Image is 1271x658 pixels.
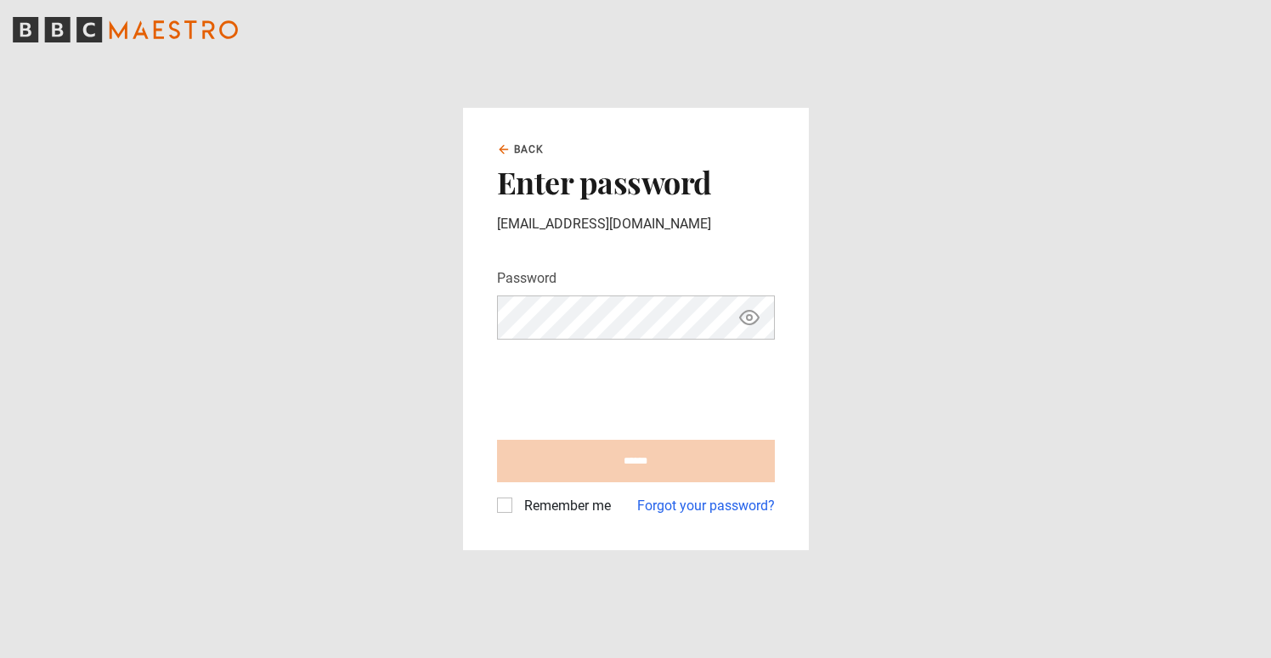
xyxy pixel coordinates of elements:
[497,268,556,289] label: Password
[517,496,611,516] label: Remember me
[514,142,545,157] span: Back
[497,164,775,200] h2: Enter password
[497,353,755,419] iframe: reCAPTCHA
[497,142,545,157] a: Back
[735,303,764,333] button: Show password
[13,17,238,42] svg: BBC Maestro
[497,214,775,234] p: [EMAIL_ADDRESS][DOMAIN_NAME]
[637,496,775,516] a: Forgot your password?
